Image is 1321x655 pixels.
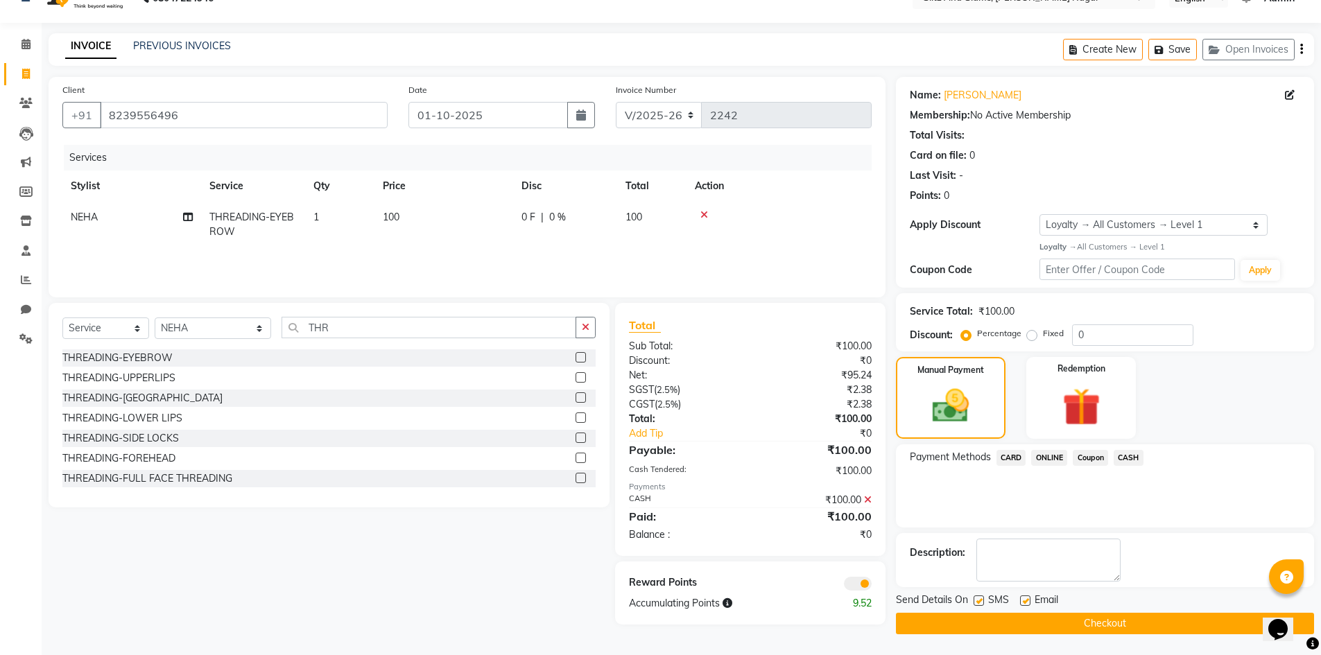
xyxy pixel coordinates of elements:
div: ₹100.00 [750,493,882,507]
th: Action [687,171,872,202]
div: 0 [969,148,975,163]
div: ₹0 [772,426,882,441]
span: Coupon [1073,450,1108,466]
button: Checkout [896,613,1314,634]
th: Total [617,171,687,202]
div: Reward Points [619,575,750,591]
img: _gift.svg [1051,383,1112,430]
input: Enter Offer / Coupon Code [1039,259,1235,280]
input: Search or Scan [282,317,577,338]
iframe: chat widget [1263,600,1307,641]
div: THREADING-FULL FACE THREADING [62,471,232,486]
a: Add Tip [619,426,772,441]
span: | [541,210,544,225]
span: 100 [383,211,399,223]
div: ₹100.00 [750,464,882,478]
span: 1 [313,211,319,223]
span: 2.5% [657,399,678,410]
div: ₹0 [750,353,882,368]
th: Service [201,171,305,202]
label: Client [62,84,85,96]
div: ₹0 [750,527,882,542]
div: 0 [944,189,949,203]
span: 0 % [549,210,566,225]
div: Balance : [619,527,750,542]
span: SMS [988,593,1009,610]
span: 2.5% [657,384,677,395]
span: ONLINE [1031,450,1067,466]
div: Last Visit: [910,168,956,183]
div: Apply Discount [910,218,1040,232]
th: Disc [513,171,617,202]
button: Apply [1241,260,1280,281]
div: Services [64,145,882,171]
div: All Customers → Level 1 [1039,241,1300,253]
div: Paid: [619,508,750,525]
div: ₹100.00 [750,508,882,525]
div: Net: [619,368,750,383]
div: Total Visits: [910,128,965,143]
span: Email [1035,593,1058,610]
div: ₹2.38 [750,383,882,397]
label: Date [408,84,427,96]
div: Cash Tendered: [619,464,750,478]
div: THREADING-LOWER LIPS [62,411,182,426]
a: PREVIOUS INVOICES [133,40,231,52]
div: ₹100.00 [750,442,882,458]
div: Card on file: [910,148,967,163]
span: 0 F [521,210,535,225]
a: [PERSON_NAME] [944,88,1021,103]
div: Coupon Code [910,263,1040,277]
div: Membership: [910,108,970,123]
span: Total [629,318,661,333]
div: THREADING-FOREHEAD [62,451,175,466]
span: Payment Methods [910,450,991,464]
th: Price [374,171,513,202]
div: Name: [910,88,941,103]
div: Discount: [619,353,750,368]
button: +91 [62,102,101,128]
span: Send Details On [896,593,968,610]
div: Points: [910,189,941,203]
div: Discount: [910,328,953,342]
div: ₹100.00 [750,339,882,353]
div: ₹100.00 [978,304,1015,319]
div: Description: [910,545,965,560]
button: Open Invoices [1202,39,1295,60]
label: Redemption [1057,363,1105,375]
div: Service Total: [910,304,973,319]
div: Payable: [619,442,750,458]
img: _cash.svg [921,385,981,427]
div: Total: [619,412,750,426]
div: ( ) [619,397,750,412]
label: Percentage [977,327,1021,340]
div: No Active Membership [910,108,1300,123]
label: Fixed [1043,327,1064,340]
div: ₹95.24 [750,368,882,383]
button: Save [1148,39,1197,60]
th: Qty [305,171,374,202]
div: THREADING-[GEOGRAPHIC_DATA] [62,391,223,405]
div: 9.52 [816,596,882,611]
button: Create New [1063,39,1143,60]
div: ( ) [619,383,750,397]
span: NEHA [71,211,98,223]
span: CARD [996,450,1026,466]
div: - [959,168,963,183]
div: ₹100.00 [750,412,882,426]
strong: Loyalty → [1039,242,1076,252]
div: Accumulating Points [619,596,815,611]
div: Payments [629,481,871,493]
span: THREADING-EYEBROW [209,211,294,238]
div: ₹2.38 [750,397,882,412]
input: Search by Name/Mobile/Email/Code [100,102,388,128]
div: Sub Total: [619,339,750,353]
div: THREADING-SIDE LOCKS [62,431,179,446]
div: CASH [619,493,750,507]
a: INVOICE [65,34,116,59]
span: CGST [629,398,655,410]
label: Invoice Number [616,84,676,96]
label: Manual Payment [917,364,984,376]
span: SGST [629,383,654,396]
th: Stylist [62,171,201,202]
